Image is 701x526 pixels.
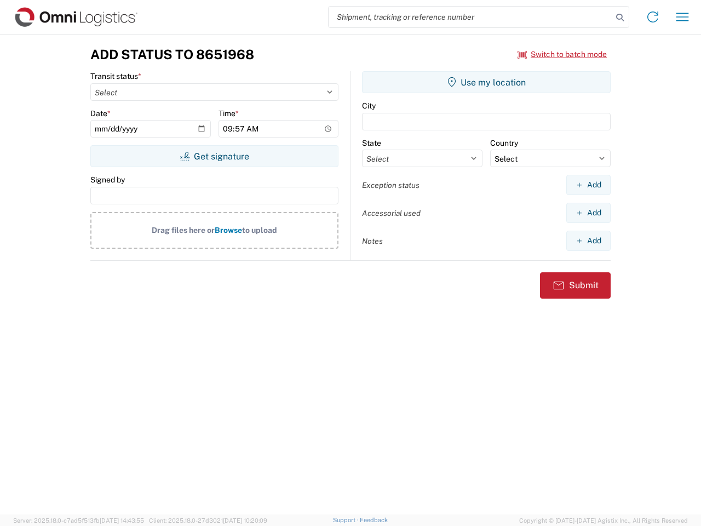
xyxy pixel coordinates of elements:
[490,138,518,148] label: Country
[519,516,688,525] span: Copyright © [DATE]-[DATE] Agistix Inc., All Rights Reserved
[90,47,254,62] h3: Add Status to 8651968
[362,138,381,148] label: State
[362,208,421,218] label: Accessorial used
[566,203,611,223] button: Add
[90,145,338,167] button: Get signature
[540,272,611,299] button: Submit
[566,231,611,251] button: Add
[360,517,388,523] a: Feedback
[13,517,144,524] span: Server: 2025.18.0-c7ad5f513fb
[149,517,267,524] span: Client: 2025.18.0-27d3021
[362,71,611,93] button: Use my location
[566,175,611,195] button: Add
[362,236,383,246] label: Notes
[329,7,612,27] input: Shipment, tracking or reference number
[215,226,242,235] span: Browse
[90,71,141,81] label: Transit status
[333,517,360,523] a: Support
[90,175,125,185] label: Signed by
[219,108,239,118] label: Time
[362,101,376,111] label: City
[100,517,144,524] span: [DATE] 14:43:55
[90,108,111,118] label: Date
[518,45,607,64] button: Switch to batch mode
[362,180,420,190] label: Exception status
[242,226,277,235] span: to upload
[152,226,215,235] span: Drag files here or
[223,517,267,524] span: [DATE] 10:20:09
